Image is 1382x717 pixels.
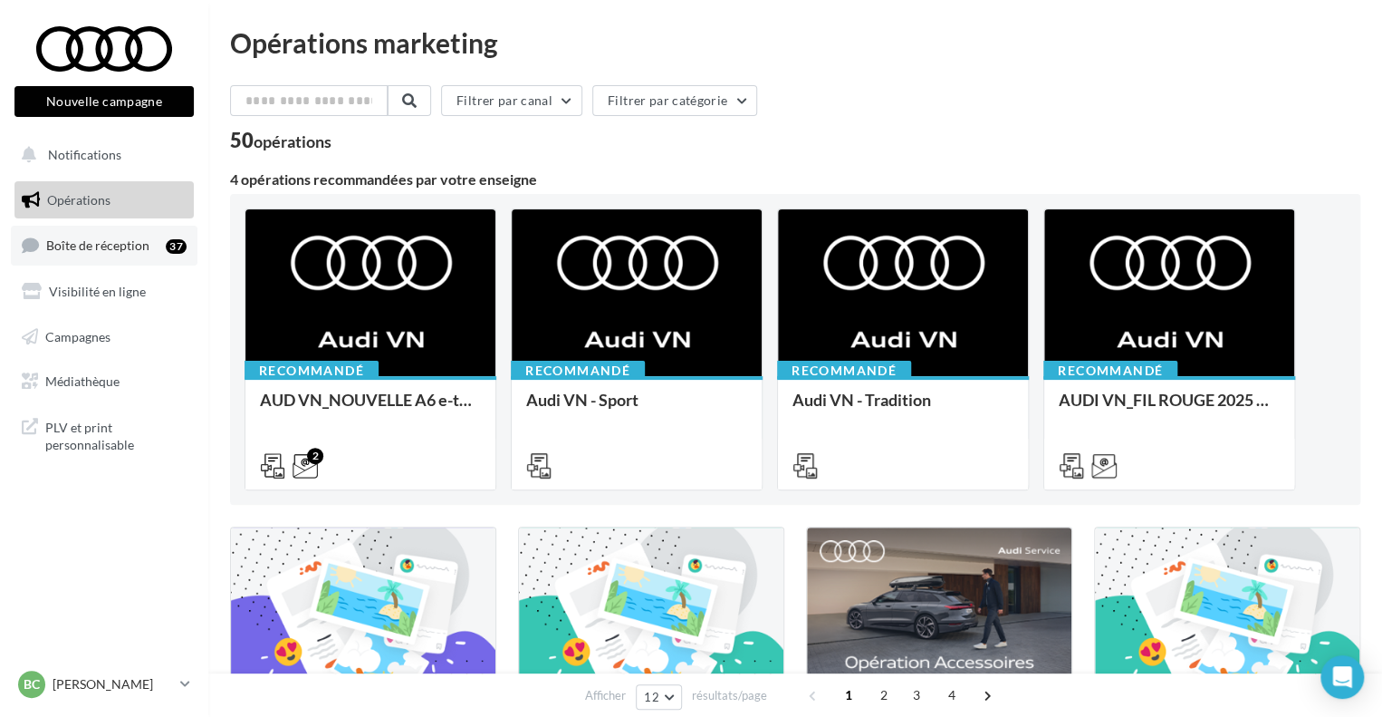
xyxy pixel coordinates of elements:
div: Recommandé [245,361,379,381]
span: Visibilité en ligne [49,284,146,299]
span: Afficher [585,687,626,704]
a: Campagnes [11,318,197,356]
span: BC [24,675,40,693]
a: Opérations [11,181,197,219]
a: Boîte de réception37 [11,226,197,265]
div: AUD VN_NOUVELLE A6 e-tron [260,391,481,427]
div: Recommandé [777,361,911,381]
span: Campagnes [45,328,110,344]
span: 1 [834,681,863,710]
div: Audi VN - Tradition [792,391,1013,427]
a: Médiathèque [11,363,197,401]
button: Nouvelle campagne [14,86,194,117]
span: Opérations [47,192,110,208]
div: Opérations marketing [230,29,1360,56]
a: Visibilité en ligne [11,273,197,311]
a: BC [PERSON_NAME] [14,667,194,702]
span: Boîte de réception [46,237,149,253]
div: Recommandé [511,361,645,381]
span: 4 [937,681,966,710]
p: [PERSON_NAME] [53,675,173,693]
span: 12 [644,690,659,704]
button: 12 [636,684,682,710]
span: 3 [902,681,931,710]
button: Filtrer par catégorie [592,85,757,116]
div: opérations [254,133,331,150]
div: 2 [307,448,323,464]
div: Open Intercom Messenger [1320,655,1364,699]
div: 50 [230,131,331,150]
div: AUDI VN_FIL ROUGE 2025 - A1, Q2, Q3, Q5 et Q4 e-tron [1059,391,1280,427]
div: Recommandé [1043,361,1177,381]
button: Notifications [11,136,190,174]
a: PLV et print personnalisable [11,408,197,461]
span: Médiathèque [45,373,120,389]
div: 4 opérations recommandées par votre enseigne [230,172,1360,187]
div: 37 [166,239,187,254]
button: Filtrer par canal [441,85,582,116]
span: PLV et print personnalisable [45,415,187,454]
span: 2 [869,681,898,710]
span: Notifications [48,147,121,162]
div: Audi VN - Sport [526,391,747,427]
span: résultats/page [692,687,767,704]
